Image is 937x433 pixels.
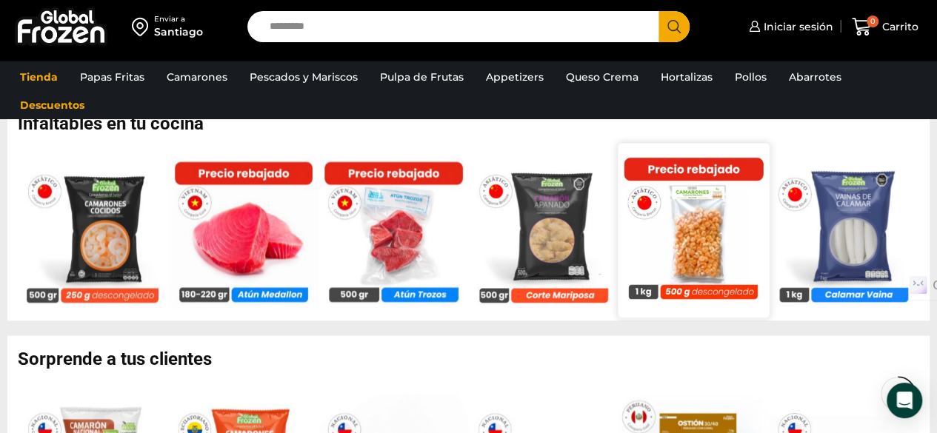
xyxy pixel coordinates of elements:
[745,12,833,41] a: Iniciar sesión
[73,63,152,91] a: Papas Fritas
[887,383,922,418] div: Open Intercom Messenger
[653,63,720,91] a: Hortalizas
[18,350,930,368] h2: Sorprende a tus clientes
[478,63,551,91] a: Appetizers
[658,11,690,42] button: Search button
[154,14,203,24] div: Enviar a
[781,63,849,91] a: Abarrotes
[760,19,833,34] span: Iniciar sesión
[18,115,930,132] h2: Infaltables en tu cocina
[13,91,92,119] a: Descuentos
[154,24,203,39] div: Santiago
[727,63,774,91] a: Pollos
[848,10,922,44] a: 0 Carrito
[878,19,918,34] span: Carrito
[373,63,471,91] a: Pulpa de Frutas
[242,63,365,91] a: Pescados y Mariscos
[132,14,154,39] img: address-field-icon.svg
[13,63,65,91] a: Tienda
[159,63,235,91] a: Camarones
[558,63,646,91] a: Queso Crema
[867,16,878,27] span: 0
